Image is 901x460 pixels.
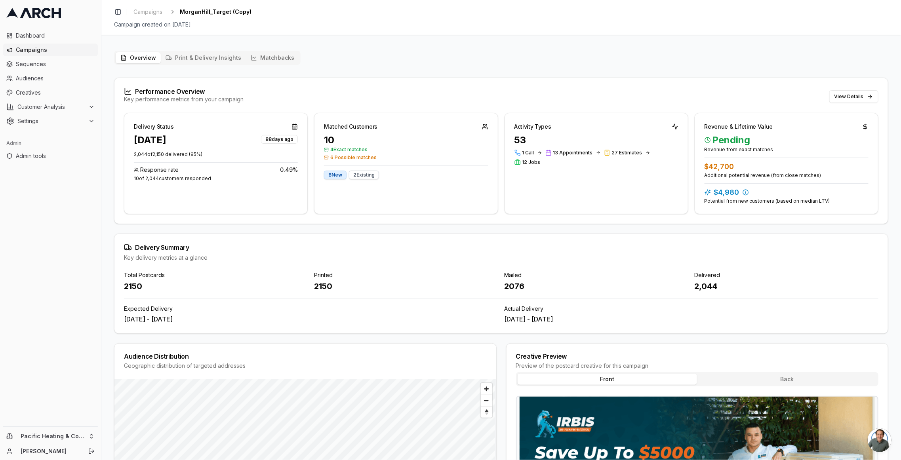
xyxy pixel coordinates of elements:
[124,362,487,370] div: Geographic distribution of targeted addresses
[133,8,162,16] span: Campaigns
[705,172,869,179] div: Additional potential revenue (from close matches)
[324,123,377,131] div: Matched Customers
[16,89,95,97] span: Creatives
[522,159,541,165] span: 12 Jobs
[21,433,85,440] span: Pacific Heating & Cooling
[705,187,869,198] div: $4,980
[705,134,869,146] span: Pending
[130,6,251,17] nav: breadcrumb
[314,281,498,292] div: 2150
[481,406,492,418] button: Reset bearing to north
[124,87,244,95] div: Performance Overview
[505,314,879,324] div: [DATE] - [DATE]
[134,123,174,131] div: Delivery Status
[705,161,869,172] div: $42,700
[324,134,488,146] div: 10
[180,8,251,16] span: MorganHill_Target (Copy)
[86,446,97,457] button: Log out
[140,166,179,174] span: Response rate
[21,447,80,455] a: [PERSON_NAME]
[114,21,888,29] div: Campaign created on [DATE]
[324,171,347,179] div: 8 New
[246,52,299,63] button: Matchbacks
[505,281,688,292] div: 2076
[705,146,869,153] div: Revenue from exact matches
[134,175,298,182] div: 10 of 2,044 customers responded
[695,271,878,279] div: Delivered
[3,137,98,150] div: Admin
[3,44,98,56] a: Campaigns
[516,362,879,370] div: Preview of the postcard creative for this campaign
[124,305,498,313] div: Expected Delivery
[17,117,85,125] span: Settings
[116,52,161,63] button: Overview
[280,166,298,174] span: 0.49 %
[134,134,166,146] div: [DATE]
[124,254,878,262] div: Key delivery metrics at a glance
[695,281,878,292] div: 2,044
[16,74,95,82] span: Audiences
[697,374,877,385] button: Back
[505,271,688,279] div: Mailed
[612,150,642,156] span: 27 Estimates
[16,152,95,160] span: Admin tools
[17,103,85,111] span: Customer Analysis
[829,90,878,103] button: View Details
[553,150,593,156] span: 13 Appointments
[124,314,498,324] div: [DATE] - [DATE]
[16,32,95,40] span: Dashboard
[124,271,308,279] div: Total Postcards
[480,407,493,417] span: Reset bearing to north
[3,430,98,443] button: Pacific Heating & Cooling
[3,72,98,85] a: Audiences
[3,115,98,127] button: Settings
[3,101,98,113] button: Customer Analysis
[868,428,891,452] div: Open chat
[3,58,98,70] a: Sequences
[161,52,246,63] button: Print & Delivery Insights
[124,353,487,359] div: Audience Distribution
[516,353,879,359] div: Creative Preview
[481,395,492,406] button: Zoom out
[349,171,379,179] div: 2 Existing
[124,281,308,292] div: 2150
[3,86,98,99] a: Creatives
[705,123,773,131] div: Revenue & Lifetime Value
[16,46,95,54] span: Campaigns
[514,123,551,131] div: Activity Types
[505,305,879,313] div: Actual Delivery
[261,135,298,144] div: 88 days ago
[514,134,678,146] div: 53
[481,383,492,395] button: Zoom in
[518,374,697,385] button: Front
[3,29,98,42] a: Dashboard
[16,60,95,68] span: Sequences
[134,151,298,158] p: 2,044 of 2,150 delivered ( 95 %)
[522,150,534,156] span: 1 Call
[324,154,488,161] span: 6 Possible matches
[3,150,98,162] a: Admin tools
[124,243,878,251] div: Delivery Summary
[705,198,869,204] div: Potential from new customers (based on median LTV)
[261,134,298,144] button: 88days ago
[130,6,166,17] a: Campaigns
[124,95,244,103] div: Key performance metrics from your campaign
[324,146,488,153] span: 4 Exact matches
[314,271,498,279] div: Printed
